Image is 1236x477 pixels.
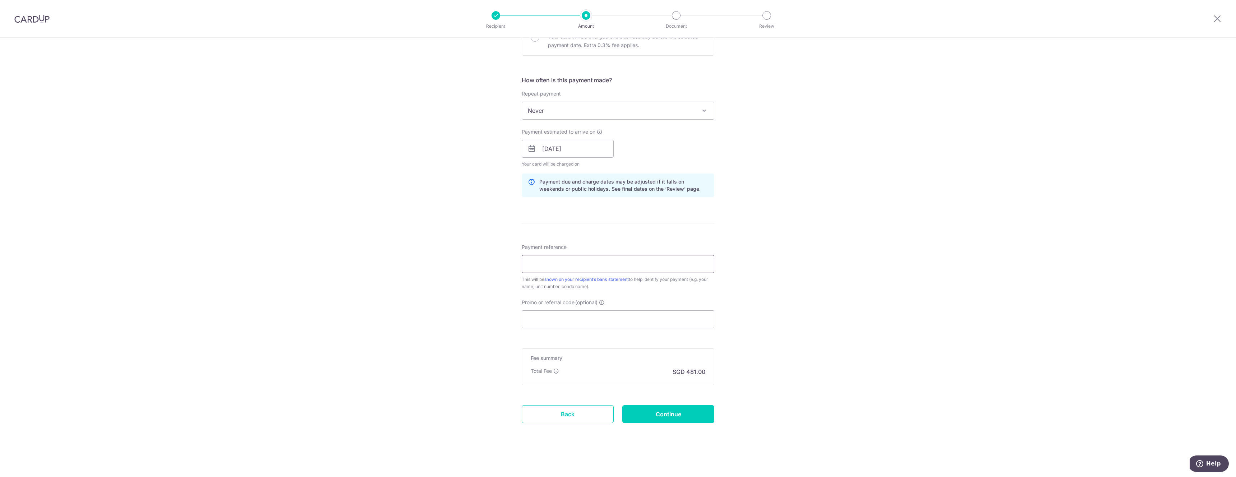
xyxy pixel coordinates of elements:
[522,140,614,158] input: DD / MM / YYYY
[544,277,629,282] a: shown on your recipient’s bank statement
[522,244,567,251] span: Payment reference
[522,161,614,168] span: Your card will be charged on
[14,14,50,23] img: CardUp
[522,128,595,135] span: Payment estimated to arrive on
[522,102,714,119] span: Never
[559,23,613,30] p: Amount
[469,23,522,30] p: Recipient
[539,178,708,193] p: Payment due and charge dates may be adjusted if it falls on weekends or public holidays. See fina...
[522,76,714,84] h5: How often is this payment made?
[522,299,575,306] span: Promo or referral code
[622,405,714,423] input: Continue
[575,299,598,306] span: (optional)
[522,90,561,97] label: Repeat payment
[650,23,703,30] p: Document
[522,276,714,290] div: This will be to help identify your payment (e.g. your name, unit number, condo name).
[522,102,714,120] span: Never
[740,23,793,30] p: Review
[673,367,705,376] p: SGD 481.00
[1190,455,1229,473] iframe: Opens a widget where you can find more information
[548,32,705,50] p: Your card will be charged one business day before the selected payment date. Extra 0.3% fee applies.
[522,405,614,423] a: Back
[531,355,705,362] h5: Fee summary
[531,367,552,375] p: Total Fee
